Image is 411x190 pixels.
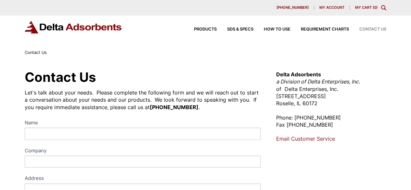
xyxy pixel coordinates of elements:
[276,114,386,129] p: Phone: [PHONE_NUMBER] Fax [PHONE_NUMBER]
[276,71,321,78] strong: Delta Adsorbents
[290,27,349,32] a: Requirement Charts
[359,27,386,32] span: Contact Us
[25,146,261,156] label: Company
[194,27,217,32] span: Products
[314,5,350,10] a: My account
[227,27,253,32] span: SDS & SPECS
[25,71,261,84] h1: Contact Us
[276,71,386,107] p: of Delta Enterprises, Inc. [STREET_ADDRESS] Roselle, IL 60172
[25,119,261,128] label: Name
[381,5,386,10] div: Toggle Modal Content
[276,6,309,9] span: [PHONE_NUMBER]
[374,5,376,10] span: 0
[271,5,314,10] a: [PHONE_NUMBER]
[319,6,344,9] span: My account
[150,104,199,110] strong: [PHONE_NUMBER]
[217,27,253,32] a: SDS & SPECS
[25,50,47,55] span: Contact Us
[184,27,217,32] a: Products
[355,5,378,10] a: My Cart (0)
[276,78,360,85] em: a Division of Delta Enterprises, Inc.
[25,174,261,184] div: Address
[25,89,261,111] div: Let's talk about your needs. Please complete the following form and we will reach out to start a ...
[264,27,290,32] span: How to Use
[253,27,290,32] a: How to Use
[349,27,386,32] a: Contact Us
[301,27,349,32] span: Requirement Charts
[276,135,335,142] a: Email Customer Service
[25,21,122,33] img: Delta Adsorbents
